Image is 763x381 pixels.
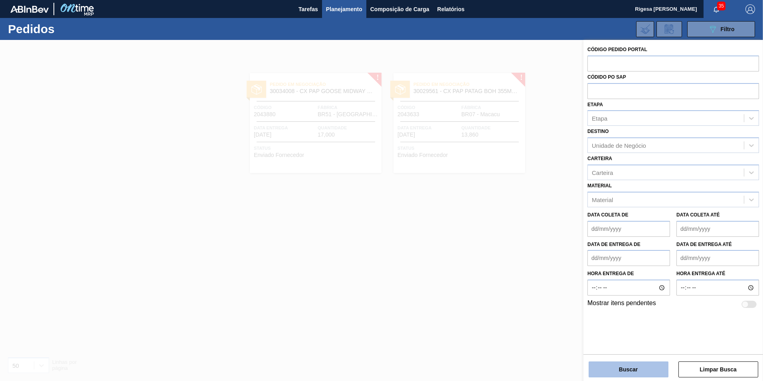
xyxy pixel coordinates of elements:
[592,196,613,203] div: Material
[676,242,732,247] label: Data de Entrega até
[717,2,725,10] span: 35
[10,6,49,13] img: TNhmsLtSVTkK8tSr43FrP2fwEKptu5GPRR3wAAAABJRU5ErkJggg==
[437,4,465,14] span: Relatórios
[370,4,429,14] span: Composição de Carga
[687,21,755,37] button: Filtro
[587,268,670,280] label: Hora entrega de
[298,4,318,14] span: Tarefas
[587,183,612,189] label: Material
[587,102,603,107] label: Etapa
[587,221,670,237] input: dd/mm/yyyy
[704,4,729,15] button: Notificações
[587,156,612,161] label: Carteira
[587,250,670,266] input: dd/mm/yyyy
[587,74,626,80] label: Códido PO SAP
[676,212,720,218] label: Data coleta até
[587,212,628,218] label: Data coleta de
[8,24,127,34] h1: Pedidos
[592,142,646,149] div: Unidade de Negócio
[587,47,647,52] label: Código Pedido Portal
[592,115,607,122] div: Etapa
[676,250,759,266] input: dd/mm/yyyy
[676,221,759,237] input: dd/mm/yyyy
[587,129,609,134] label: Destino
[656,21,682,37] div: Solicitação de Revisão de Pedidos
[587,300,656,309] label: Mostrar itens pendentes
[636,21,654,37] div: Importar Negociações dos Pedidos
[721,26,735,32] span: Filtro
[745,4,755,14] img: Logout
[587,242,640,247] label: Data de Entrega de
[676,268,759,280] label: Hora entrega até
[326,4,362,14] span: Planejamento
[592,169,613,176] div: Carteira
